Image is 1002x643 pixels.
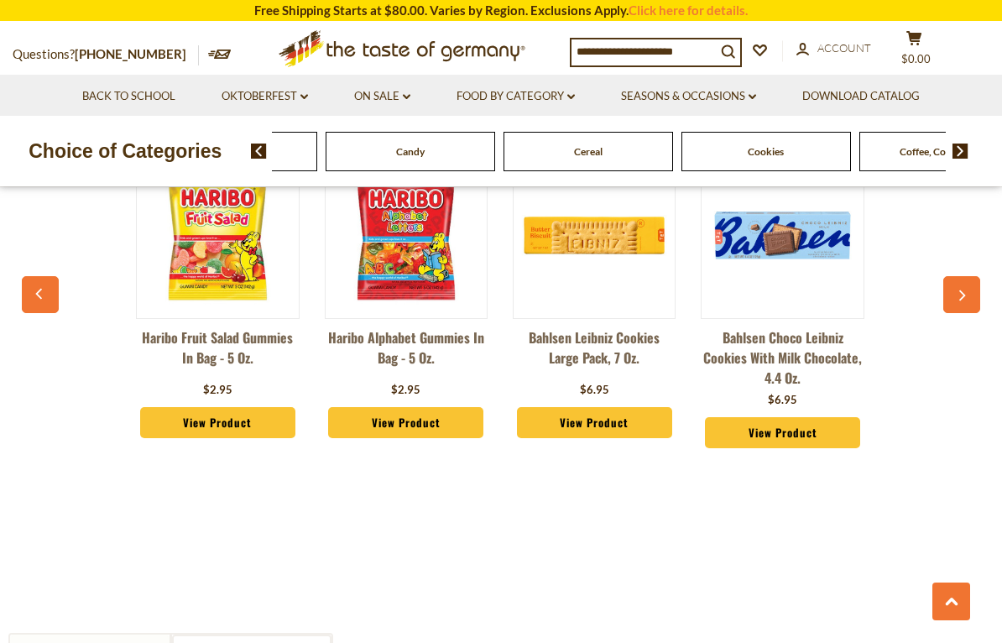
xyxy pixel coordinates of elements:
a: Bahlsen Choco Leibniz Cookies with Milk Chocolate, 4.4 oz. [701,327,864,388]
span: $0.00 [901,52,931,65]
a: View Product [140,407,295,439]
a: Haribo Alphabet Gummies in Bag - 5 oz. [325,327,488,378]
a: Candy [396,145,425,158]
div: $2.95 [391,382,420,399]
img: Bahlsen Choco Leibniz Cookies with Milk Chocolate, 4.4 oz. [702,154,863,316]
div: $6.95 [768,392,797,409]
img: next arrow [952,144,968,159]
img: Haribo Alphabet Gummies in Bag - 5 oz. [326,154,487,316]
a: Oktoberfest [222,87,308,106]
a: Coffee, Cocoa & Tea [900,145,988,158]
a: Bahlsen Leibniz Cookies Large Pack, 7 oz. [513,327,676,378]
img: Haribo Fruit Salad Gummies in Bag - 5 oz. [137,154,298,316]
button: $0.00 [889,30,939,72]
img: previous arrow [251,144,267,159]
div: $2.95 [203,382,232,399]
a: View Product [705,417,860,449]
a: [PHONE_NUMBER] [75,46,186,61]
a: Food By Category [457,87,575,106]
a: Seasons & Occasions [621,87,756,106]
a: View Product [328,407,483,439]
div: $6.95 [580,382,609,399]
a: Download Catalog [802,87,920,106]
span: Account [817,41,871,55]
a: Cereal [574,145,603,158]
p: Questions? [13,44,199,65]
a: Haribo Fruit Salad Gummies in Bag - 5 oz. [136,327,299,378]
a: Account [796,39,871,58]
a: Cookies [748,145,784,158]
img: Bahlsen Leibniz Cookies Large Pack, 7 oz. [514,154,675,316]
a: Click here for details. [629,3,748,18]
a: Back to School [82,87,175,106]
a: On Sale [354,87,410,106]
a: View Product [517,407,672,439]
